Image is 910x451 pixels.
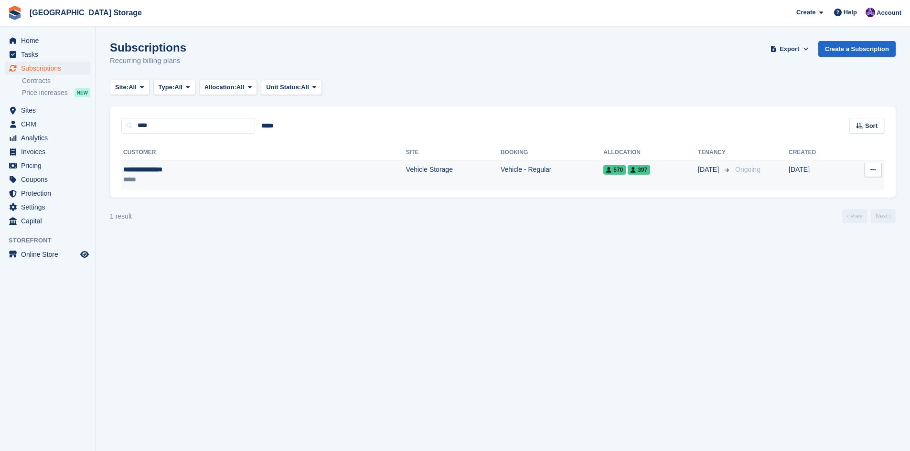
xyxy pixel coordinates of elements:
[79,249,90,260] a: Preview store
[8,6,22,20] img: stora-icon-8386f47178a22dfd0bd8f6a31ec36ba5ce8667c1dd55bd0f319d3a0aa187defe.svg
[698,145,731,160] th: Tenancy
[21,173,78,186] span: Coupons
[5,159,90,172] a: menu
[842,209,867,223] a: Previous
[5,131,90,145] a: menu
[5,104,90,117] a: menu
[21,104,78,117] span: Sites
[5,62,90,75] a: menu
[5,173,90,186] a: menu
[301,83,309,92] span: All
[261,80,321,95] button: Unit Status: All
[75,88,90,97] div: NEW
[5,48,90,61] a: menu
[21,117,78,131] span: CRM
[266,83,301,92] span: Unit Status:
[21,214,78,228] span: Capital
[865,121,878,131] span: Sort
[9,236,95,245] span: Storefront
[115,83,128,92] span: Site:
[5,200,90,214] a: menu
[780,44,799,54] span: Export
[21,131,78,145] span: Analytics
[628,165,650,175] span: 397
[818,41,896,57] a: Create a Subscription
[406,160,501,190] td: Vehicle Storage
[5,248,90,261] a: menu
[110,55,186,66] p: Recurring billing plans
[21,200,78,214] span: Settings
[204,83,236,92] span: Allocation:
[5,214,90,228] a: menu
[789,160,844,190] td: [DATE]
[21,187,78,200] span: Protection
[22,88,68,97] span: Price increases
[128,83,137,92] span: All
[735,166,760,173] span: Ongoing
[698,165,721,175] span: [DATE]
[769,41,811,57] button: Export
[21,159,78,172] span: Pricing
[844,8,857,17] span: Help
[21,145,78,158] span: Invoices
[501,160,603,190] td: Vehicle - Regular
[5,145,90,158] a: menu
[5,34,90,47] a: menu
[603,165,626,175] span: 570
[796,8,815,17] span: Create
[110,80,150,95] button: Site: All
[174,83,182,92] span: All
[26,5,146,21] a: [GEOGRAPHIC_DATA] Storage
[110,211,132,221] div: 1 result
[159,83,175,92] span: Type:
[840,209,898,223] nav: Page
[22,87,90,98] a: Price increases NEW
[121,145,406,160] th: Customer
[21,48,78,61] span: Tasks
[22,76,90,85] a: Contracts
[5,187,90,200] a: menu
[236,83,245,92] span: All
[406,145,501,160] th: Site
[21,34,78,47] span: Home
[153,80,195,95] button: Type: All
[21,248,78,261] span: Online Store
[789,145,844,160] th: Created
[866,8,875,17] img: Hollie Harvey
[5,117,90,131] a: menu
[603,145,698,160] th: Allocation
[501,145,603,160] th: Booking
[877,8,901,18] span: Account
[21,62,78,75] span: Subscriptions
[871,209,896,223] a: Next
[199,80,257,95] button: Allocation: All
[110,41,186,54] h1: Subscriptions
